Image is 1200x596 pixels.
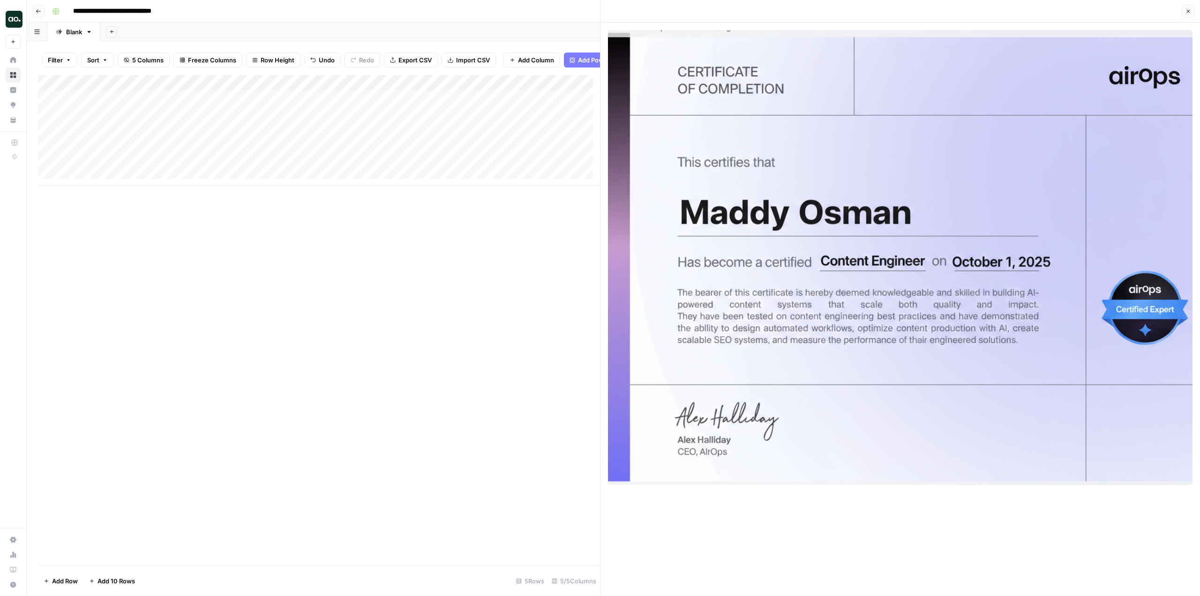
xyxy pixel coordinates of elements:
[132,55,164,65] span: 5 Columns
[608,30,1192,485] img: Row/Cell
[503,53,560,68] button: Add Column
[83,573,141,588] button: Add 10 Rows
[42,53,77,68] button: Filter
[81,53,114,68] button: Sort
[359,55,374,65] span: Redo
[319,55,335,65] span: Undo
[6,68,21,83] a: Browse
[6,8,21,31] button: Workspace: AirOps Builders
[6,53,21,68] a: Home
[6,11,22,28] img: AirOps Builders Logo
[512,573,548,588] div: 5 Rows
[304,53,341,68] button: Undo
[66,27,82,37] div: Blank
[6,532,21,547] a: Settings
[52,576,78,586] span: Add Row
[6,562,21,577] a: Learning Hub
[261,55,294,65] span: Row Height
[118,53,170,68] button: 5 Columns
[518,55,554,65] span: Add Column
[188,55,236,65] span: Freeze Columns
[398,55,432,65] span: Export CSV
[48,55,63,65] span: Filter
[456,55,490,65] span: Import CSV
[97,576,135,586] span: Add 10 Rows
[548,573,600,588] div: 5/5 Columns
[87,55,99,65] span: Sort
[442,53,496,68] button: Import CSV
[173,53,242,68] button: Freeze Columns
[6,83,21,98] a: Insights
[6,577,21,592] button: Help + Support
[384,53,438,68] button: Export CSV
[6,113,21,128] a: Your Data
[38,573,83,588] button: Add Row
[6,98,21,113] a: Opportunities
[564,53,635,68] button: Add Power Agent
[48,23,100,41] a: Blank
[246,53,300,68] button: Row Height
[345,53,380,68] button: Redo
[6,547,21,562] a: Usage
[578,55,629,65] span: Add Power Agent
